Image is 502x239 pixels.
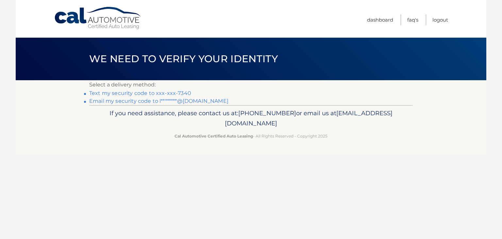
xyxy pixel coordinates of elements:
[238,109,296,117] span: [PHONE_NUMBER]
[407,14,418,25] a: FAQ's
[93,108,409,129] p: If you need assistance, please contact us at: or email us at
[367,14,393,25] a: Dashboard
[54,7,142,30] a: Cal Automotive
[89,98,228,104] a: Email my security code to l********@[DOMAIN_NAME]
[93,133,409,139] p: - All Rights Reserved - Copyright 2025
[89,80,413,89] p: Select a delivery method:
[175,134,253,138] strong: Cal Automotive Certified Auto Leasing
[89,53,278,65] span: We need to verify your identity
[432,14,448,25] a: Logout
[89,90,191,96] a: Text my security code to xxx-xxx-7340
